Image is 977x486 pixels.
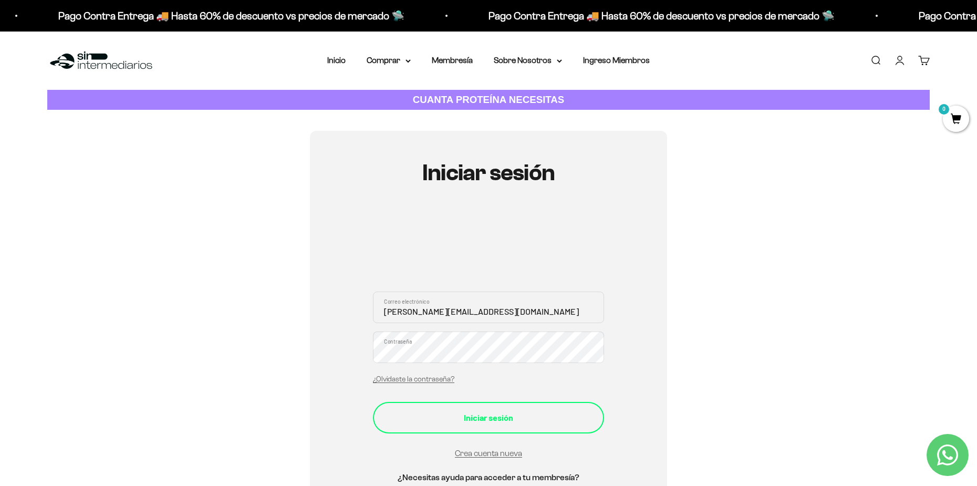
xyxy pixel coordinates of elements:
[413,94,565,105] strong: CUANTA PROTEÍNA NECESITAS
[943,114,969,126] a: 0
[373,160,604,185] h1: Iniciar sesión
[373,375,454,383] a: ¿Olvidaste la contraseña?
[367,54,411,67] summary: Comprar
[58,7,404,24] p: Pago Contra Entrega 🚚 Hasta 60% de descuento vs precios de mercado 🛸
[583,56,650,65] a: Ingreso Miembros
[488,7,835,24] p: Pago Contra Entrega 🚚 Hasta 60% de descuento vs precios de mercado 🛸
[327,56,346,65] a: Inicio
[47,90,930,110] a: CUANTA PROTEÍNA NECESITAS
[373,471,604,484] h5: ¿Necesitas ayuda para acceder a tu membresía?
[494,54,562,67] summary: Sobre Nosotros
[938,103,950,116] mark: 0
[373,216,604,279] iframe: Social Login Buttons
[394,411,583,425] div: Iniciar sesión
[373,402,604,433] button: Iniciar sesión
[455,449,522,458] a: Crea cuenta nueva
[432,56,473,65] a: Membresía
